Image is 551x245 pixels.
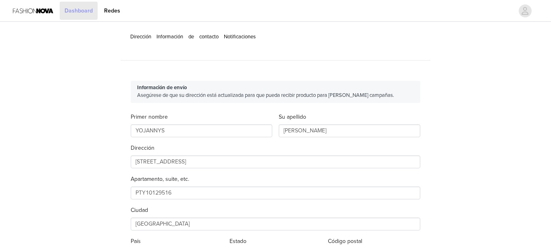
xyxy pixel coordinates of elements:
[131,186,420,199] input: Apartamento, suite, etc (opcional)
[131,81,420,103] div: Asegúrese de que su dirección está actualizada para que pueda recibir producto para [PERSON_NAME]...
[131,176,189,182] label: Apartamento, suite, etc.
[521,4,529,17] div: avatar
[60,2,98,20] a: Dashboard
[99,2,125,20] a: Redes
[224,34,256,40] a: Notificaciones
[199,34,219,40] a: contacto
[130,34,151,40] a: Dirección
[131,207,148,214] label: Ciudad
[279,113,306,120] label: Su apellido
[230,238,246,245] label: Estado
[131,238,141,245] label: País
[157,34,183,40] a: Información
[131,113,168,120] label: Primer nombre
[131,144,154,151] label: Dirección
[13,2,53,20] img: Moda Logo Nova
[188,34,194,40] a: de
[328,238,362,245] label: Código postal
[131,155,420,168] input: Dirección
[137,84,187,91] strong: Información de envío
[131,218,420,230] input: Ciudad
